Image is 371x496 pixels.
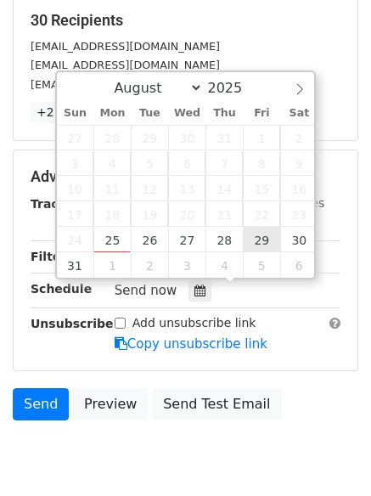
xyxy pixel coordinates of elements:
[31,197,87,211] strong: Tracking
[168,227,205,252] span: August 27, 2025
[205,125,243,150] span: July 31, 2025
[31,40,220,53] small: [EMAIL_ADDRESS][DOMAIN_NAME]
[205,150,243,176] span: August 7, 2025
[132,314,256,332] label: Add unsubscribe link
[243,227,280,252] span: August 29, 2025
[131,201,168,227] span: August 19, 2025
[168,150,205,176] span: August 6, 2025
[31,102,102,123] a: +27 more
[205,108,243,119] span: Thu
[205,201,243,227] span: August 21, 2025
[31,59,220,71] small: [EMAIL_ADDRESS][DOMAIN_NAME]
[243,125,280,150] span: August 1, 2025
[168,108,205,119] span: Wed
[131,227,168,252] span: August 26, 2025
[131,150,168,176] span: August 5, 2025
[93,150,131,176] span: August 4, 2025
[280,150,318,176] span: August 9, 2025
[57,150,94,176] span: August 3, 2025
[31,282,92,296] strong: Schedule
[57,227,94,252] span: August 24, 2025
[115,283,177,298] span: Send now
[31,317,114,330] strong: Unsubscribe
[31,250,74,263] strong: Filters
[93,227,131,252] span: August 25, 2025
[57,125,94,150] span: July 27, 2025
[73,388,148,420] a: Preview
[131,125,168,150] span: July 29, 2025
[115,336,267,352] a: Copy unsubscribe link
[205,227,243,252] span: August 28, 2025
[243,176,280,201] span: August 15, 2025
[57,108,94,119] span: Sun
[152,388,281,420] a: Send Test Email
[280,201,318,227] span: August 23, 2025
[31,11,340,30] h5: 30 Recipients
[280,227,318,252] span: August 30, 2025
[13,388,69,420] a: Send
[168,252,205,278] span: September 3, 2025
[243,150,280,176] span: August 8, 2025
[280,252,318,278] span: September 6, 2025
[243,108,280,119] span: Fri
[131,108,168,119] span: Tue
[205,252,243,278] span: September 4, 2025
[203,80,264,96] input: Year
[93,252,131,278] span: September 1, 2025
[168,201,205,227] span: August 20, 2025
[57,252,94,278] span: August 31, 2025
[168,125,205,150] span: July 30, 2025
[280,176,318,201] span: August 16, 2025
[205,176,243,201] span: August 14, 2025
[131,252,168,278] span: September 2, 2025
[280,125,318,150] span: August 2, 2025
[57,176,94,201] span: August 10, 2025
[280,108,318,119] span: Sat
[31,167,340,186] h5: Advanced
[93,201,131,227] span: August 18, 2025
[131,176,168,201] span: August 12, 2025
[93,176,131,201] span: August 11, 2025
[93,125,131,150] span: July 28, 2025
[286,414,371,496] iframe: Chat Widget
[168,176,205,201] span: August 13, 2025
[243,252,280,278] span: September 5, 2025
[57,201,94,227] span: August 17, 2025
[31,78,310,91] small: [EMAIL_ADDRESS][DOMAIN_NAME][PERSON_NAME]
[243,201,280,227] span: August 22, 2025
[93,108,131,119] span: Mon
